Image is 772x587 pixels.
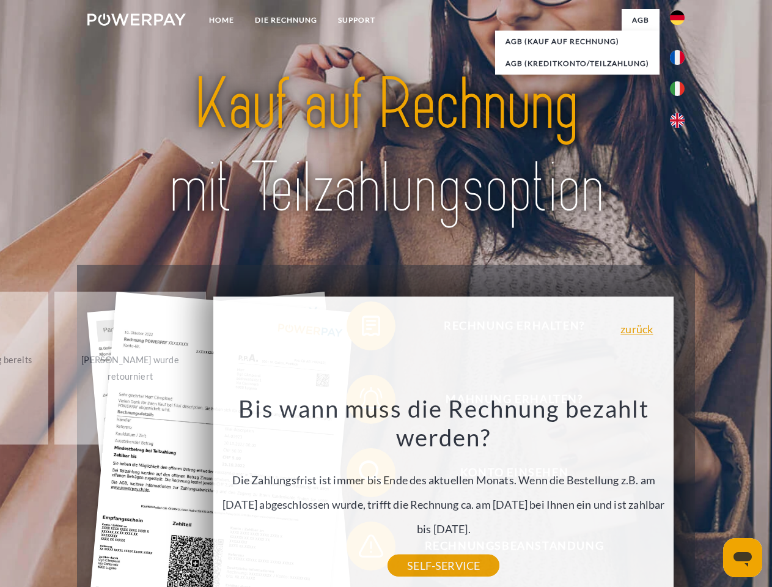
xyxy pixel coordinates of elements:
img: en [670,113,685,128]
a: SELF-SERVICE [388,555,499,577]
a: AGB (Kauf auf Rechnung) [495,31,660,53]
a: zurück [620,323,653,334]
img: title-powerpay_de.svg [117,59,655,234]
a: SUPPORT [328,9,386,31]
a: AGB (Kreditkonto/Teilzahlung) [495,53,660,75]
iframe: Schaltfläche zum Öffnen des Messaging-Fensters [723,538,762,577]
a: Home [199,9,244,31]
div: [PERSON_NAME] wurde retourniert [62,352,199,385]
img: de [670,10,685,25]
a: DIE RECHNUNG [244,9,328,31]
img: it [670,81,685,96]
img: logo-powerpay-white.svg [87,13,186,26]
a: agb [622,9,660,31]
div: Die Zahlungsfrist ist immer bis Ende des aktuellen Monats. Wenn die Bestellung z.B. am [DATE] abg... [221,394,667,566]
img: fr [670,50,685,65]
h3: Bis wann muss die Rechnung bezahlt werden? [221,394,667,452]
